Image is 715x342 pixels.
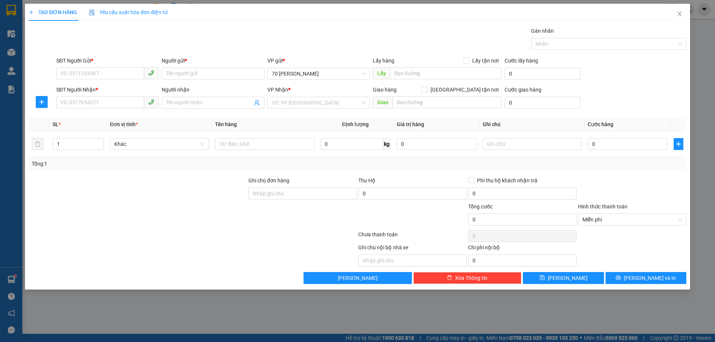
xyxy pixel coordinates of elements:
[393,96,502,108] input: Dọc đường
[674,141,683,147] span: plus
[505,58,538,64] label: Cước lấy hàng
[56,86,159,94] div: SĐT Người Nhận
[267,87,288,93] span: VP Nhận
[677,11,683,17] span: close
[540,275,545,281] span: save
[468,204,493,210] span: Tổng cước
[588,121,613,127] span: Cước hàng
[29,9,77,15] span: TẠO ĐƠN HÀNG
[616,275,621,281] span: printer
[468,243,576,255] div: Chi phí nội bộ
[373,96,393,108] span: Giao
[89,9,168,15] span: Yêu cầu xuất hóa đơn điện tử
[357,230,467,243] div: Chưa thanh toán
[148,70,154,76] span: phone
[248,178,289,183] label: Ghi chú đơn hàng
[29,10,34,15] span: plus
[162,86,264,94] div: Người nhận
[582,214,682,225] span: Miễn phí
[413,272,522,284] button: deleteXóa Thông tin
[110,121,138,127] span: Đơn vị tính
[624,274,676,282] span: [PERSON_NAME] và In
[162,57,264,65] div: Người gửi
[505,68,581,80] input: Cước lấy hàng
[254,100,260,106] span: user-add
[469,57,502,65] span: Lấy tận nơi
[358,178,375,183] span: Thu Hộ
[674,138,683,150] button: plus
[373,87,397,93] span: Giao hàng
[114,138,204,150] span: Khác
[304,272,412,284] button: [PERSON_NAME]
[483,138,582,150] input: Ghi Chú
[578,204,627,210] label: Hình thức thanh toán
[36,96,48,108] button: plus
[447,275,452,281] span: delete
[267,57,370,65] div: VP gửi
[390,67,502,79] input: Dọc đường
[89,10,95,16] img: icon
[606,272,686,284] button: printer[PERSON_NAME] và In
[505,87,541,93] label: Cước giao hàng
[248,188,357,199] input: Ghi chú đơn hàng
[215,138,314,150] input: VD: Bàn, Ghế
[342,121,369,127] span: Định lượng
[32,160,276,168] div: Tổng: 1
[36,99,47,105] span: plus
[383,138,391,150] span: kg
[338,274,378,282] span: [PERSON_NAME]
[358,243,467,255] div: Ghi chú nội bộ nhà xe
[56,57,159,65] div: SĐT Người Gửi
[53,121,58,127] span: SL
[373,58,394,64] span: Lấy hàng
[480,117,585,132] th: Ghi chú
[272,68,365,79] span: 70 Nguyễn Hữu Huân
[397,121,424,127] span: Giá trị hàng
[505,97,581,109] input: Cước giao hàng
[531,28,554,34] label: Gán nhãn
[148,99,154,105] span: phone
[428,86,502,94] span: [GEOGRAPHIC_DATA] tận nơi
[669,4,690,25] button: Close
[358,255,467,266] input: Nhập ghi chú
[215,121,237,127] span: Tên hàng
[523,272,604,284] button: save[PERSON_NAME]
[373,67,390,79] span: Lấy
[474,176,540,185] span: Phí thu hộ khách nhận trả
[397,138,477,150] input: 0
[455,274,487,282] span: Xóa Thông tin
[32,138,44,150] button: delete
[548,274,588,282] span: [PERSON_NAME]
